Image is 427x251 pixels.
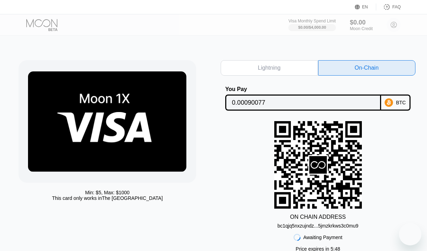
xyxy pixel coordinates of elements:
div: BTC [396,100,406,105]
div: Awaiting Payment [303,235,343,240]
div: Min: $ 5 , Max: $ 1000 [85,190,130,195]
div: This card only works in The [GEOGRAPHIC_DATA] [52,195,163,201]
div: Lightning [221,60,318,76]
div: $0.00 / $4,000.00 [298,25,326,29]
div: FAQ [376,4,401,11]
div: You PayBTC [221,86,415,111]
div: EN [362,5,368,9]
div: On-Chain [354,64,378,71]
div: EN [355,4,376,11]
div: bc1qjq5nxzujndz...5jmzkrkws3c0mu9 [277,223,358,229]
div: You Pay [225,86,381,92]
div: Lightning [258,64,281,71]
div: bc1qjq5nxzujndz...5jmzkrkws3c0mu9 [277,220,358,229]
div: On-Chain [318,60,415,76]
div: FAQ [392,5,401,9]
div: ON CHAIN ADDRESS [290,214,346,220]
div: Visa Monthly Spend Limit [288,19,336,23]
iframe: Button to launch messaging window [399,223,421,245]
div: Visa Monthly Spend Limit$0.00/$4,000.00 [288,19,336,31]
